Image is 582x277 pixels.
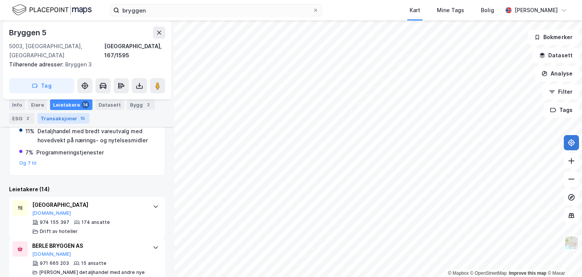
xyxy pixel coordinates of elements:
button: Og 7 til [19,160,37,166]
div: 14 [81,101,89,109]
div: Bryggen 5 [9,27,48,39]
div: Mine Tags [437,6,464,15]
a: Mapbox [448,271,469,276]
a: Improve this map [509,271,546,276]
div: 15 [79,115,86,122]
div: Kart [410,6,420,15]
button: Analyse [535,66,579,81]
iframe: Chat Widget [544,241,582,277]
div: Eiere [28,99,47,110]
button: Bokmerker [528,30,579,45]
div: 971 665 203 [40,260,69,266]
button: Tags [544,102,579,118]
div: Info [9,99,25,110]
div: 174 ansatte [81,219,110,225]
div: Bryggen 3 [9,60,159,69]
img: Z [564,236,579,250]
div: Drift av hoteller [40,228,78,235]
div: ESG [9,113,34,124]
img: logo.f888ab2527a4732fd821a326f86c7f29.svg [12,3,92,17]
div: 15 ansatte [81,260,106,266]
div: [GEOGRAPHIC_DATA] [32,200,145,209]
div: 974 155 397 [40,219,69,225]
div: 5003, [GEOGRAPHIC_DATA], [GEOGRAPHIC_DATA] [9,42,104,60]
div: Kontrollprogram for chat [544,241,582,277]
div: 2 [24,115,31,122]
div: [GEOGRAPHIC_DATA], 167/1595 [104,42,165,60]
div: Bygg [127,99,155,110]
button: [DOMAIN_NAME] [32,251,71,257]
input: Søk på adresse, matrikkel, gårdeiere, leietakere eller personer [119,5,313,16]
div: 7% [25,148,33,157]
div: Detaljhandel med bredt vareutvalg med hovedvekt på nærings- og nytelsesmidler [38,127,155,145]
div: Transaksjoner [38,113,89,124]
button: Datasett [533,48,579,63]
button: [DOMAIN_NAME] [32,210,71,216]
span: Tilhørende adresser: [9,61,65,68]
div: BERLE BRYGGEN AS [32,241,145,250]
button: Filter [543,84,579,99]
div: Bolig [481,6,494,15]
div: Leietakere [50,99,92,110]
div: 2 [144,101,152,109]
button: Tag [9,78,74,93]
a: OpenStreetMap [470,271,507,276]
div: Datasett [95,99,124,110]
div: Leietakere (14) [9,185,165,194]
div: [PERSON_NAME] [515,6,558,15]
div: Programmeringstjenester [36,148,104,157]
div: 11% [25,127,34,136]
